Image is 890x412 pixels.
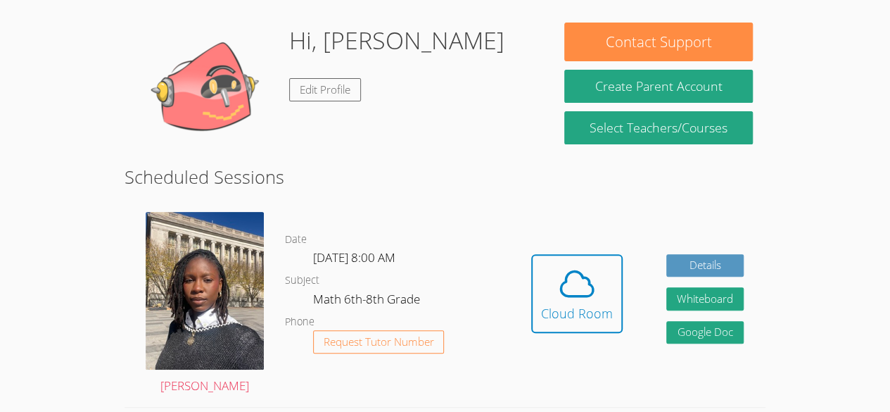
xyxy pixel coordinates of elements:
[541,304,613,323] div: Cloud Room
[564,111,752,144] a: Select Teachers/Courses
[324,337,434,347] span: Request Tutor Number
[285,231,307,249] dt: Date
[289,23,504,58] h1: Hi, [PERSON_NAME]
[666,287,744,311] button: Whiteboard
[285,272,319,289] dt: Subject
[146,212,264,396] a: [PERSON_NAME]
[666,254,744,277] a: Details
[146,212,264,370] img: IMG_8183.jpeg
[137,23,278,163] img: default.png
[285,313,314,331] dt: Phone
[531,254,623,333] button: Cloud Room
[313,330,445,354] button: Request Tutor Number
[564,23,752,61] button: Contact Support
[125,163,765,190] h2: Scheduled Sessions
[289,78,361,101] a: Edit Profile
[564,70,752,103] button: Create Parent Account
[313,289,423,313] dd: Math 6th-8th Grade
[666,321,744,344] a: Google Doc
[313,249,395,266] span: [DATE] 8:00 AM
